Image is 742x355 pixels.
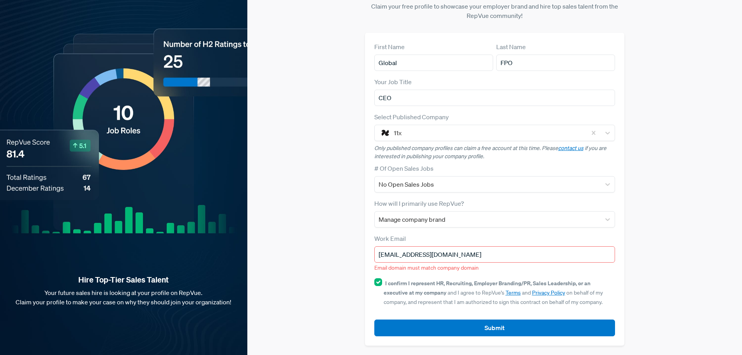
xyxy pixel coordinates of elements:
a: Privacy Policy [532,289,565,296]
a: contact us [558,145,583,152]
input: Email [374,246,615,263]
button: Submit [374,320,615,336]
a: Terms [506,289,521,296]
label: Your Job Title [374,77,412,87]
span: and I agree to RepVue’s and on behalf of my company, and represent that I am authorized to sign t... [384,280,603,306]
span: Email domain must match company domain [374,264,479,271]
strong: Hire Top-Tier Sales Talent [12,275,235,285]
label: Work Email [374,234,406,243]
input: Last Name [496,55,615,71]
label: How will I primarily use RepVue? [374,199,464,208]
label: Last Name [496,42,526,51]
label: # Of Open Sales Jobs [374,164,434,173]
p: Your future sales hire is looking at your profile on RepVue. Claim your profile to make your case... [12,288,235,307]
p: Claim your free profile to showcase your employer brand and hire top sales talent from the RepVue... [365,2,625,20]
input: Title [374,90,615,106]
label: First Name [374,42,405,51]
strong: I confirm I represent HR, Recruiting, Employer Branding/PR, Sales Leadership, or an executive at ... [384,279,590,296]
p: Only published company profiles can claim a free account at this time. Please if you are interest... [374,144,615,161]
input: First Name [374,55,493,71]
img: 11x [381,128,390,138]
label: Select Published Company [374,112,449,122]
